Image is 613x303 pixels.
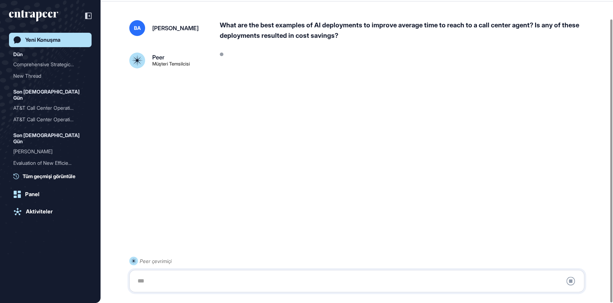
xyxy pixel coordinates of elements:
[152,25,199,31] div: [PERSON_NAME]
[13,70,87,82] div: New Thread
[13,114,87,125] div: AT&T Call Center Operations Outsourcing and Customer Service Strategy
[25,191,40,198] div: Panel
[13,87,87,102] div: Son [DEMOGRAPHIC_DATA] Gün
[9,204,92,219] a: Aktiviteler
[9,33,92,47] a: Yeni Konuşma
[13,59,82,70] div: Comprehensive Strategic P...
[152,54,164,60] div: Peer
[23,172,75,180] span: Tüm geçmişi görüntüle
[13,172,92,180] a: Tüm geçmişi görüntüle
[9,187,92,202] a: Panel
[13,157,87,169] div: Evaluation of New Efficiency and Digitalization Best Practices in the Contact Center Sector Over ...
[152,62,190,66] div: Müşteri Temsilcisi
[25,37,60,43] div: Yeni Konuşma
[13,70,82,82] div: New Thread
[140,257,172,266] div: Peer çevrimiçi
[134,25,141,31] span: BA
[9,10,58,22] div: entrapeer-logo
[13,146,82,157] div: [PERSON_NAME]
[13,131,87,146] div: Son [DEMOGRAPHIC_DATA] Gün
[26,208,53,215] div: Aktiviteler
[13,146,87,157] div: Reese
[13,157,82,169] div: Evaluation of New Efficie...
[220,20,590,41] div: What are the best examples of AI deployments to improve average time to reach to a call center ag...
[13,114,82,125] div: AT&T Call Center Operatio...
[13,59,87,70] div: Comprehensive Strategic Profile of Turkcell Global Bilgi
[13,102,82,114] div: AT&T Call Center Operatio...
[13,50,23,59] div: Dün
[13,102,87,114] div: AT&T Call Center Operations and Outsourcing Partners Customer Service Strategy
